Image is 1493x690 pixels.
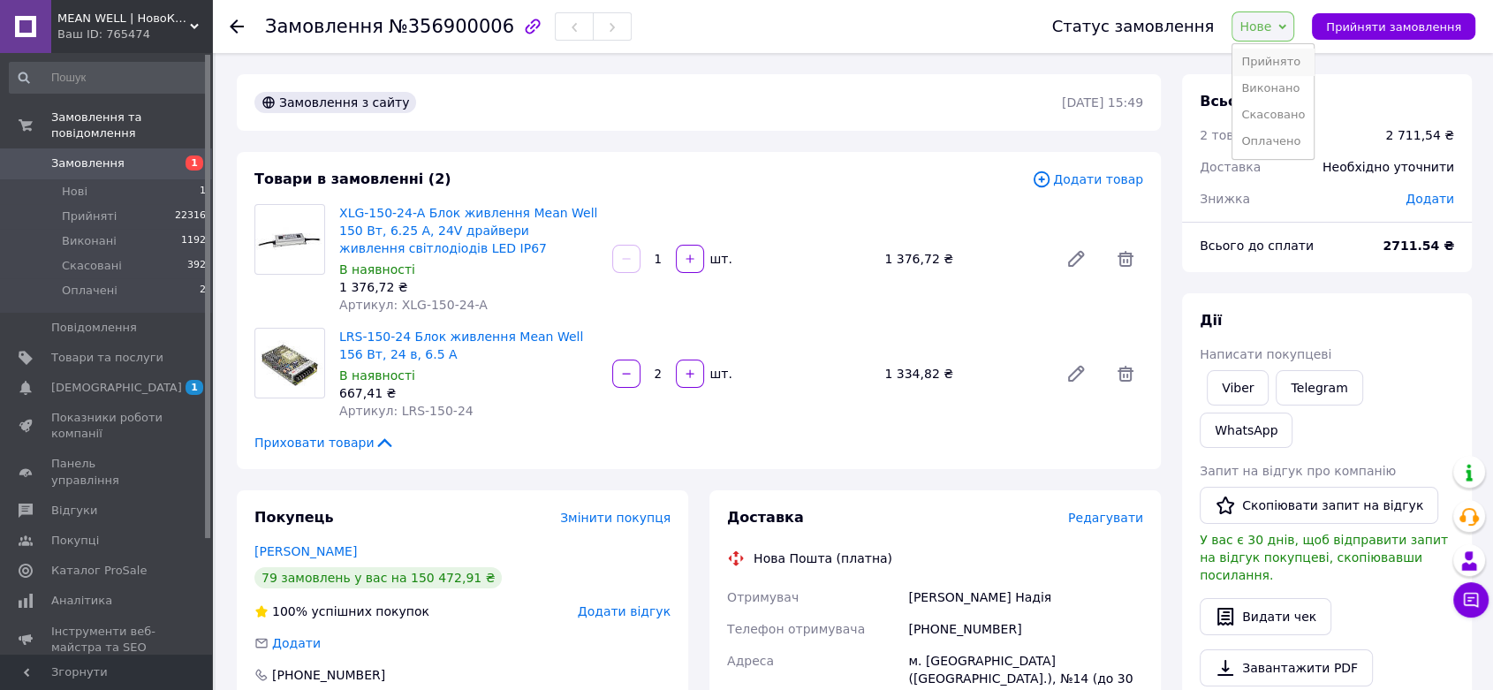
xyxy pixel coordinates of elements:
span: Відгуки [51,503,97,519]
span: Повідомлення [51,320,137,336]
span: 2 [200,283,206,299]
span: 1 [186,380,203,395]
span: Покупець [254,509,334,526]
span: Знижка [1200,192,1250,206]
span: Змінити покупця [560,511,671,525]
span: В наявності [339,368,415,383]
div: 1 376,72 ₴ [339,278,598,296]
span: [DEMOGRAPHIC_DATA] [51,380,182,396]
span: Товари в замовленні (2) [254,171,451,187]
div: [PERSON_NAME] Надія [905,581,1147,613]
span: Нові [62,184,87,200]
div: Нова Пошта (платна) [749,550,897,567]
li: Прийнято [1232,49,1314,75]
span: Адреса [727,654,774,668]
button: Видати чек [1200,598,1331,635]
a: Telegram [1276,370,1362,406]
span: Додати [272,636,321,650]
b: 2711.54 ₴ [1383,239,1454,253]
div: Повернутися назад [230,18,244,35]
div: шт. [706,250,734,268]
a: Viber [1207,370,1269,406]
div: [PHONE_NUMBER] [905,613,1147,645]
div: 2 711,54 ₴ [1385,126,1454,144]
span: Скасовані [62,258,122,274]
a: Завантажити PDF [1200,649,1373,686]
span: Отримувач [727,590,799,604]
div: 1 376,72 ₴ [877,246,1051,271]
span: 1192 [181,233,206,249]
span: Покупці [51,533,99,549]
span: Написати покупцеві [1200,347,1331,361]
button: Скопіювати запит на відгук [1200,487,1438,524]
div: 667,41 ₴ [339,384,598,402]
span: Артикул: XLG-150-24-A [339,298,488,312]
a: Редагувати [1058,356,1094,391]
span: Додати товар [1032,170,1143,189]
a: LRS-150-24 Блок живлення Mean Well 156 Вт, 24 в, 6.5 А [339,330,583,361]
div: Замовлення з сайту [254,92,416,113]
span: Каталог ProSale [51,563,147,579]
span: Замовлення та повідомлення [51,110,212,141]
span: 2 товари [1200,128,1257,142]
img: XLG-150-24-A Блок живлення Mean Well 150 Вт, 6.25 А, 24V драйвери живлення світлодіодів LED IP67 [255,216,324,262]
span: Товари та послуги [51,350,163,366]
span: Всього до сплати [1200,239,1314,253]
span: Видалити [1108,241,1143,277]
span: У вас є 30 днів, щоб відправити запит на відгук покупцеві, скопіювавши посилання. [1200,533,1448,582]
li: Скасовано [1232,102,1314,128]
span: Всього [1200,93,1254,110]
span: Артикул: LRS-150-24 [339,404,474,418]
span: Телефон отримувача [727,622,865,636]
span: Панель управління [51,456,163,488]
span: Прийняті [62,209,117,224]
span: №356900006 [389,16,514,37]
span: Показники роботи компанії [51,410,163,442]
span: 392 [187,258,206,274]
span: Замовлення [265,16,383,37]
span: В наявності [339,262,415,277]
span: Приховати товари [254,434,395,451]
span: Запит на відгук про компанію [1200,464,1396,478]
div: 1 334,82 ₴ [877,361,1051,386]
span: Оплачені [62,283,117,299]
span: Додати [1406,192,1454,206]
li: Виконано [1232,75,1314,102]
img: LRS-150-24 Блок живлення Mean Well 156 Вт, 24 в, 6.5 А [255,335,324,390]
span: 1 [186,155,203,171]
input: Пошук [9,62,208,94]
a: XLG-150-24-A Блок живлення Mean Well 150 Вт, 6.25 А, 24V драйвери живлення світлодіодів LED IP67 [339,206,597,255]
span: Доставка [1200,160,1261,174]
button: Чат з покупцем [1453,582,1489,618]
span: Аналітика [51,593,112,609]
div: шт. [706,365,734,383]
span: 100% [272,604,307,618]
span: Інструменти веб-майстра та SEO [51,624,163,656]
span: 1 [200,184,206,200]
button: Прийняти замовлення [1312,13,1475,40]
a: [PERSON_NAME] [254,544,357,558]
span: Додати відгук [578,604,671,618]
time: [DATE] 15:49 [1062,95,1143,110]
span: Редагувати [1068,511,1143,525]
span: Виконані [62,233,117,249]
a: WhatsApp [1200,413,1292,448]
div: Необхідно уточнити [1312,148,1465,186]
span: 22316 [175,209,206,224]
div: 79 замовлень у вас на 150 472,91 ₴ [254,567,502,588]
span: Доставка [727,509,804,526]
span: Дії [1200,312,1222,329]
div: [PHONE_NUMBER] [270,666,387,684]
a: Редагувати [1058,241,1094,277]
span: MEAN WELL | НовоКонцепт Плюс [57,11,190,27]
span: Прийняти замовлення [1326,20,1461,34]
span: Нове [1239,19,1271,34]
div: успішних покупок [254,603,429,620]
div: Статус замовлення [1052,18,1215,35]
li: Оплачено [1232,128,1314,155]
span: Замовлення [51,155,125,171]
span: Видалити [1108,356,1143,391]
div: Ваш ID: 765474 [57,27,212,42]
